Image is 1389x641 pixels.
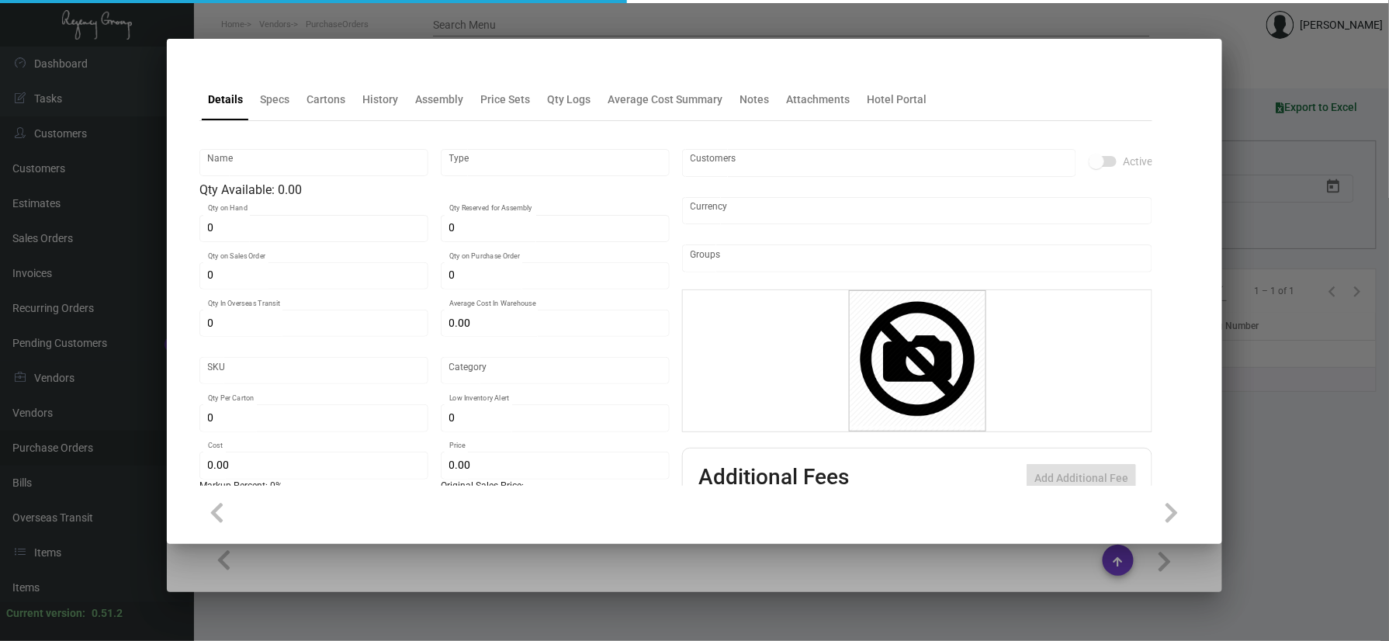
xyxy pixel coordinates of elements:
span: Add Additional Fee [1034,472,1128,484]
div: Specs [260,92,289,108]
div: History [362,92,398,108]
div: Current version: [6,605,85,622]
button: Add Additional Fee [1027,464,1136,492]
div: Price Sets [480,92,530,108]
span: Active [1123,152,1152,171]
div: Notes [740,92,769,108]
input: Add new.. [691,252,1145,265]
div: Details [208,92,243,108]
div: Attachments [786,92,850,108]
h2: Additional Fees [698,464,849,492]
div: Assembly [415,92,463,108]
div: 0.51.2 [92,605,123,622]
input: Add new.. [691,157,1069,169]
div: Cartons [307,92,345,108]
div: Qty Available: 0.00 [199,181,670,199]
div: Average Cost Summary [608,92,722,108]
div: Qty Logs [547,92,591,108]
div: Hotel Portal [867,92,927,108]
